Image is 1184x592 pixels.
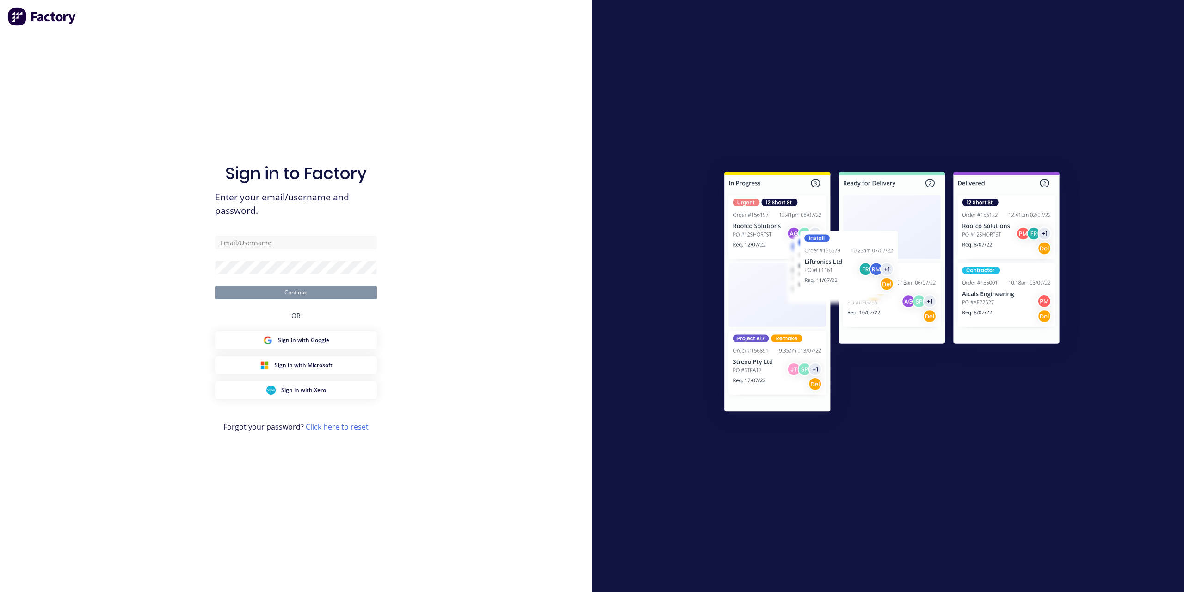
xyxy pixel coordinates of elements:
img: Microsoft Sign in [260,361,269,370]
button: Google Sign inSign in with Google [215,331,377,349]
img: Xero Sign in [266,386,276,395]
span: Sign in with Xero [281,386,326,394]
h1: Sign in to Factory [225,163,367,183]
img: Google Sign in [263,336,272,345]
img: Sign in [704,153,1080,434]
img: Factory [7,7,77,26]
button: Xero Sign inSign in with Xero [215,381,377,399]
button: Continue [215,286,377,299]
span: Sign in with Microsoft [275,361,333,369]
span: Sign in with Google [278,336,329,344]
span: Enter your email/username and password. [215,191,377,218]
span: Forgot your password? [223,421,369,432]
a: Click here to reset [306,422,369,432]
div: OR [291,299,301,331]
button: Microsoft Sign inSign in with Microsoft [215,356,377,374]
input: Email/Username [215,236,377,249]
